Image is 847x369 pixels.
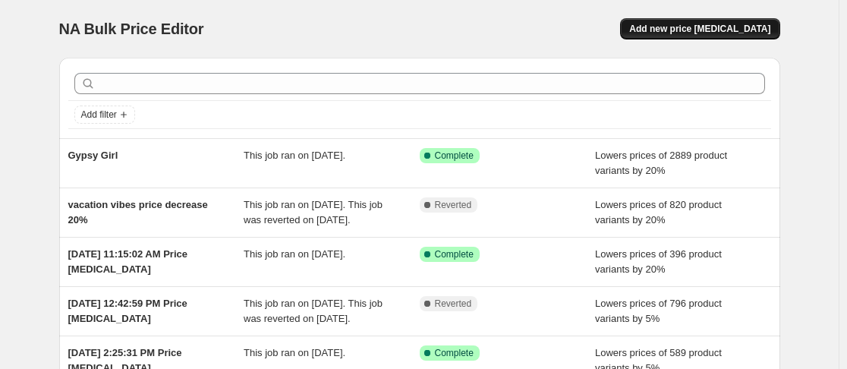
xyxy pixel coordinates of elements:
[435,298,472,310] span: Reverted
[435,199,472,211] span: Reverted
[595,199,722,225] span: Lowers prices of 820 product variants by 20%
[244,347,345,358] span: This job ran on [DATE].
[68,150,118,161] span: Gypsy Girl
[244,298,383,324] span: This job ran on [DATE]. This job was reverted on [DATE].
[244,150,345,161] span: This job ran on [DATE].
[244,248,345,260] span: This job ran on [DATE].
[68,199,208,225] span: vacation vibes price decrease 20%
[435,150,474,162] span: Complete
[435,248,474,260] span: Complete
[68,298,187,324] span: [DATE] 12:42:59 PM Price [MEDICAL_DATA]
[595,248,722,275] span: Lowers prices of 396 product variants by 20%
[435,347,474,359] span: Complete
[620,18,779,39] button: Add new price [MEDICAL_DATA]
[59,20,204,37] span: NA Bulk Price Editor
[244,199,383,225] span: This job ran on [DATE]. This job was reverted on [DATE].
[595,298,722,324] span: Lowers prices of 796 product variants by 5%
[629,23,770,35] span: Add new price [MEDICAL_DATA]
[595,150,727,176] span: Lowers prices of 2889 product variants by 20%
[81,109,117,121] span: Add filter
[68,248,188,275] span: [DATE] 11:15:02 AM Price [MEDICAL_DATA]
[74,106,135,124] button: Add filter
